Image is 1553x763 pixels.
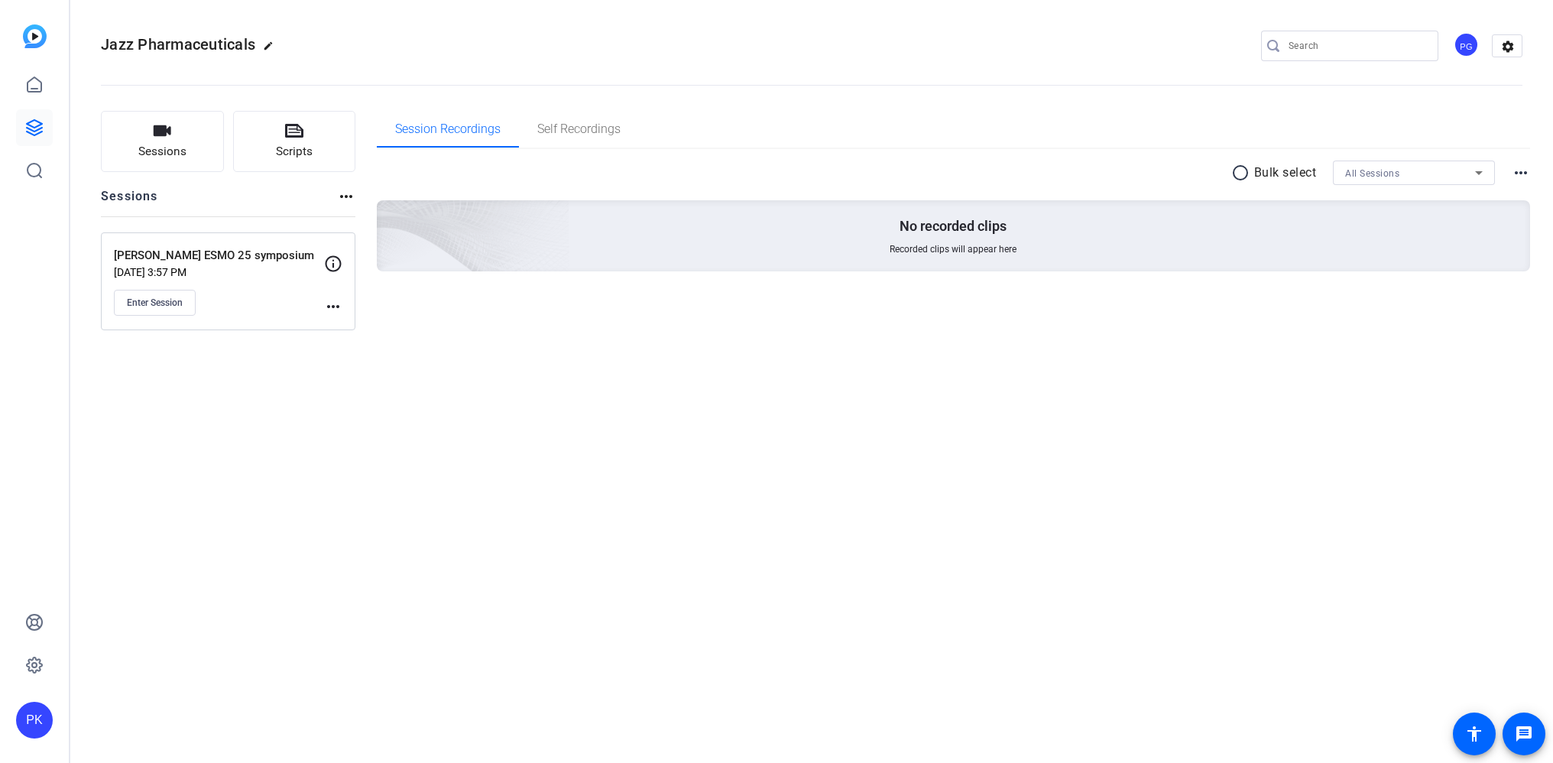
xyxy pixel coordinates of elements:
[101,111,224,172] button: Sessions
[1254,164,1317,182] p: Bulk select
[114,247,324,265] p: [PERSON_NAME] ESMO 25 symposium
[1454,32,1479,57] div: PG
[263,41,281,59] mat-icon: edit
[900,217,1007,235] p: No recorded clips
[1515,725,1533,743] mat-icon: message
[1493,35,1523,58] mat-icon: settings
[101,35,255,54] span: Jazz Pharmaceuticals
[114,290,196,316] button: Enter Session
[127,297,183,309] span: Enter Session
[1454,32,1480,59] ngx-avatar: Paul Gattuso
[23,24,47,48] img: blue-gradient.svg
[395,123,501,135] span: Session Recordings
[114,266,324,278] p: [DATE] 3:57 PM
[206,49,570,381] img: embarkstudio-empty-session.png
[276,143,313,161] span: Scripts
[1231,164,1254,182] mat-icon: radio_button_unchecked
[337,187,355,206] mat-icon: more_horiz
[537,123,621,135] span: Self Recordings
[1289,37,1426,55] input: Search
[890,243,1016,255] span: Recorded clips will appear here
[324,297,342,316] mat-icon: more_horiz
[1512,164,1530,182] mat-icon: more_horiz
[1465,725,1483,743] mat-icon: accessibility
[16,702,53,739] div: PK
[101,187,158,216] h2: Sessions
[1345,168,1399,179] span: All Sessions
[233,111,356,172] button: Scripts
[138,143,186,161] span: Sessions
